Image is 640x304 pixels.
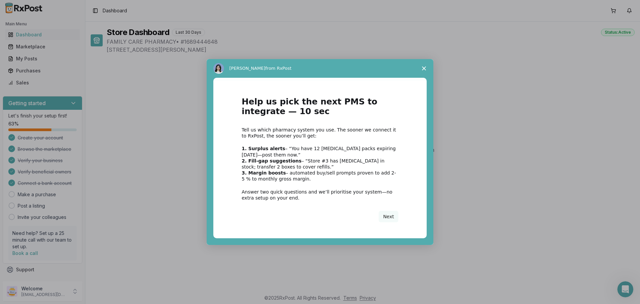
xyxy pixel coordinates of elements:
h1: Help us pick the next PMS to integrate — 10 sec [242,97,398,120]
b: 2. Fill-gap suggestions [242,158,302,164]
span: Close survey [415,59,433,78]
div: Answer two quick questions and we’ll prioritise your system—no extra setup on your end. [242,189,398,201]
div: – automated buy/sell prompts proven to add 2-5 % to monthly gross margin. [242,170,398,182]
div: – “Store #3 has [MEDICAL_DATA] in stock; transfer 2 boxes to cover refills.” [242,158,398,170]
img: Profile image for Alice [213,63,224,74]
b: 3. Margin boosts [242,170,286,176]
span: [PERSON_NAME] [229,66,265,71]
span: from RxPost [265,66,291,71]
button: Next [379,211,398,222]
b: 1. Surplus alerts [242,146,285,151]
div: Tell us which pharmacy system you use. The sooner we connect it to RxPost, the sooner you’ll get: [242,127,398,139]
div: – “You have 12 [MEDICAL_DATA] packs expiring [DATE]—post them now.” [242,145,398,158]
